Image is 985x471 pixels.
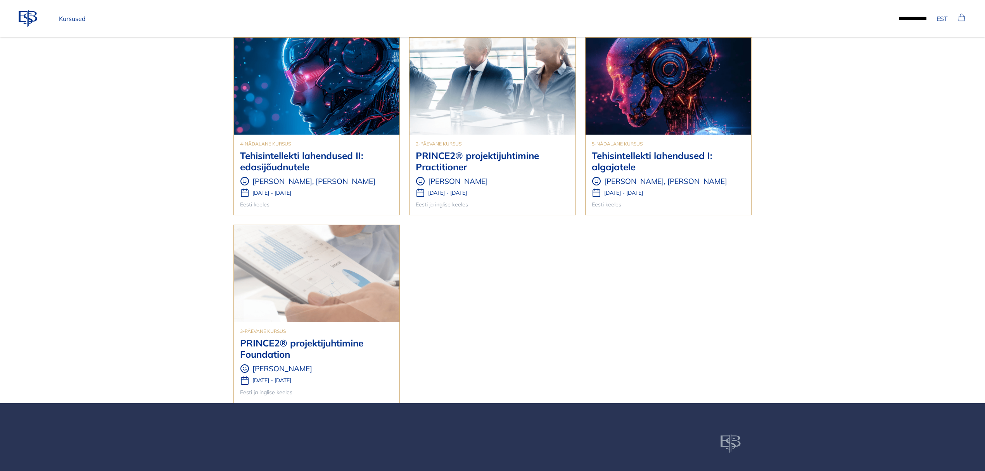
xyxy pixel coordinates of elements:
[234,225,399,322] img: PRINCE2® projektijuhtimine Foundation
[604,189,643,197] p: [DATE] - [DATE]
[240,388,393,397] p: Eesti ja inglise keeles
[240,150,393,173] h3: Tehisintellekti lahendused II: edasijõudnutele
[410,38,575,135] img: PRINCE2® projektijuhtimine Practitioner
[234,38,399,135] img: Tehisintellekti lahendused II: edasijõudnutele
[240,338,393,360] h3: PRINCE2® projektijuhtimine Foundation
[416,141,569,147] p: 2-päevane kursus
[240,141,393,147] p: 4-nädalane kursus
[409,37,575,215] a: PRINCE2® projektijuhtimine Practitioner2-päevane kursusPRINCE2® projektijuhtimine Practitioner[PE...
[933,11,951,26] button: EST
[592,201,745,209] p: Eesti keeles
[416,201,569,209] p: Eesti ja inglise keeles
[252,189,291,197] p: [DATE] - [DATE]
[233,37,400,215] a: Tehisintellekti lahendused II: edasijõudnutele4-nädalane kursusTehisintellekti lahendused II: eda...
[233,225,400,403] a: PRINCE2® projektijuhtimine Foundation3-päevane kursusPRINCE2® projektijuhtimine Foundation[PERSON...
[252,376,291,384] p: [DATE] - [DATE]
[604,176,727,187] p: [PERSON_NAME], [PERSON_NAME]
[252,176,375,187] p: [PERSON_NAME], [PERSON_NAME]
[240,328,393,334] p: 3-päevane kursus
[592,150,745,173] h3: Tehisintellekti lahendused I: algajatele
[428,176,488,187] p: [PERSON_NAME]
[428,189,467,197] p: [DATE] - [DATE]
[592,141,745,147] p: 5-nädalane kursus
[240,201,393,209] p: Eesti keeles
[56,11,89,26] a: Kursused
[416,150,569,173] h3: PRINCE2® projektijuhtimine Practitioner
[585,37,752,215] a: Tehisintellekti lahendused I: algajatele5-nädalane kursusTehisintellekti lahendused I: algajatele...
[252,363,312,374] p: [PERSON_NAME]
[586,38,751,135] img: Tehisintellekti lahendused I: algajatele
